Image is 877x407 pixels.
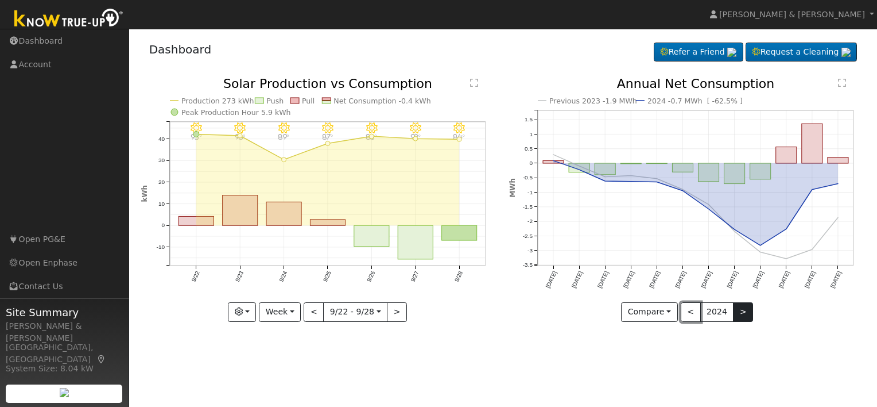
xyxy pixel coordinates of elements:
text: 9/24 [278,270,288,283]
rect: onclick="" [569,163,589,172]
text: 0 [161,222,165,229]
circle: onclick="" [732,227,737,232]
img: retrieve [841,48,851,57]
circle: onclick="" [603,175,607,179]
i: 9/22 - Clear [191,122,202,134]
rect: onclick="" [673,163,693,172]
p: 93° [186,134,206,140]
text: [DATE] [700,270,713,289]
i: 9/24 - MostlyClear [278,122,289,134]
text: 0 [529,160,533,166]
button: > [387,302,407,322]
rect: onclick="" [750,163,771,179]
circle: onclick="" [784,256,789,261]
text: 20 [158,179,165,185]
text: 1 [529,131,533,137]
p: 98° [230,134,250,140]
text: 9/26 [366,270,376,283]
rect: onclick="" [620,163,641,164]
rect: onclick="" [310,220,345,225]
circle: onclick="" [810,187,814,192]
circle: onclick="" [836,216,840,220]
text: 40 [158,136,165,142]
text: 1.5 [525,117,533,123]
span: [PERSON_NAME] & [PERSON_NAME] [719,10,865,19]
rect: onclick="" [266,202,301,226]
circle: onclick="" [551,152,556,157]
button: > [733,302,753,322]
text: 9/25 [322,270,332,283]
p: 88° [362,134,382,140]
circle: onclick="" [603,179,607,183]
text: -0.5 [523,175,533,181]
text: 9/28 [453,270,464,283]
circle: onclick="" [732,229,737,234]
a: Map [96,355,107,364]
text: -2.5 [523,233,533,239]
p: 87° [317,134,337,140]
p: 89° [274,134,294,140]
text: Production 273 kWh [181,97,254,105]
circle: onclick="" [577,167,581,172]
text: Annual Net Consumption [617,76,775,91]
i: 9/26 - Clear [366,122,377,134]
circle: onclick="" [655,176,659,181]
text: [DATE] [778,270,791,289]
a: Refer a Friend [654,43,743,62]
circle: onclick="" [551,159,556,163]
rect: onclick="" [222,195,257,226]
div: [GEOGRAPHIC_DATA], [GEOGRAPHIC_DATA] [6,341,123,366]
text: [DATE] [726,270,739,289]
circle: onclick="" [457,137,461,141]
rect: onclick="" [178,217,214,226]
div: [PERSON_NAME] & [PERSON_NAME] [6,320,123,344]
text: Pull [302,97,315,105]
text: Net Consumption -0.4 kWh [333,97,431,105]
circle: onclick="" [784,227,789,232]
img: retrieve [727,48,736,57]
text: 30 [158,158,165,164]
text: 10 [158,201,165,207]
circle: onclick="" [325,141,330,146]
circle: onclick="" [413,136,418,141]
rect: onclick="" [802,124,822,163]
text: -2 [527,218,533,225]
i: 9/27 - Clear [410,122,421,134]
text: [DATE] [571,270,584,289]
rect: onclick="" [724,163,745,184]
text: Solar Production vs Consumption [223,76,432,91]
text: Push [266,97,284,105]
text:  [470,78,478,87]
i: 9/25 - MostlyClear [322,122,333,134]
text: -3 [527,247,533,254]
circle: onclick="" [281,158,286,162]
rect: onclick="" [647,163,668,164]
circle: onclick="" [758,243,763,248]
rect: onclick="" [776,147,797,163]
circle: onclick="" [681,189,685,193]
button: < [304,302,324,322]
circle: onclick="" [707,202,711,207]
button: 9/22 - 9/28 [323,302,387,322]
img: Know True-Up [9,6,129,32]
text: [DATE] [752,270,765,289]
text: [DATE] [648,270,661,289]
rect: onclick="" [441,226,476,241]
p: 84° [449,134,469,140]
text: -3.5 [523,262,533,268]
text: -10 [156,244,165,250]
img: retrieve [60,388,69,397]
circle: onclick="" [193,132,199,137]
text: 0.5 [525,145,533,152]
circle: onclick="" [836,182,840,186]
text: [DATE] [545,270,558,289]
circle: onclick="" [681,187,685,192]
circle: onclick="" [369,134,374,139]
rect: onclick="" [828,158,848,163]
a: Request a Cleaning [746,43,857,62]
rect: onclick="" [543,161,564,164]
text: 9/22 [190,270,200,283]
circle: onclick="" [655,180,659,185]
a: Dashboard [149,43,212,56]
button: Compare [621,302,678,322]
